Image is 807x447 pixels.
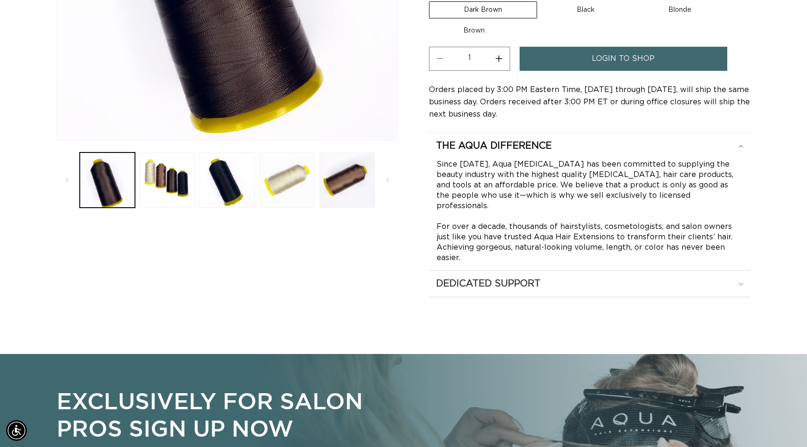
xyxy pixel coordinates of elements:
h2: The Aqua Difference [436,140,552,152]
button: Slide left [57,170,77,191]
label: Blonde [634,2,726,18]
button: Load image 3 in gallery view [200,152,255,208]
summary: Dedicated Support [429,270,750,297]
button: Load image 2 in gallery view [140,152,195,208]
p: Since [DATE], Aqua [MEDICAL_DATA] has been committed to supplying the beauty industry with the hi... [437,159,743,263]
button: Load image 4 in gallery view [260,152,315,208]
label: Brown [429,23,519,39]
button: Load image 1 in gallery view [80,152,135,208]
a: login to shop [520,47,727,71]
iframe: Chat Widget [760,402,807,447]
h2: Dedicated Support [436,278,540,290]
div: Accessibility Menu [6,420,27,441]
p: Exclusively for Salon Pros Sign Up Now [57,387,381,441]
summary: The Aqua Difference [429,133,750,159]
button: Slide right [377,170,398,191]
label: Black [542,2,629,18]
span: Orders placed by 3:00 PM Eastern Time, [DATE] through [DATE], will ship the same business day. Or... [429,86,750,118]
label: Dark Brown [429,1,537,18]
button: Load image 5 in gallery view [319,152,375,208]
span: login to shop [592,47,655,71]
